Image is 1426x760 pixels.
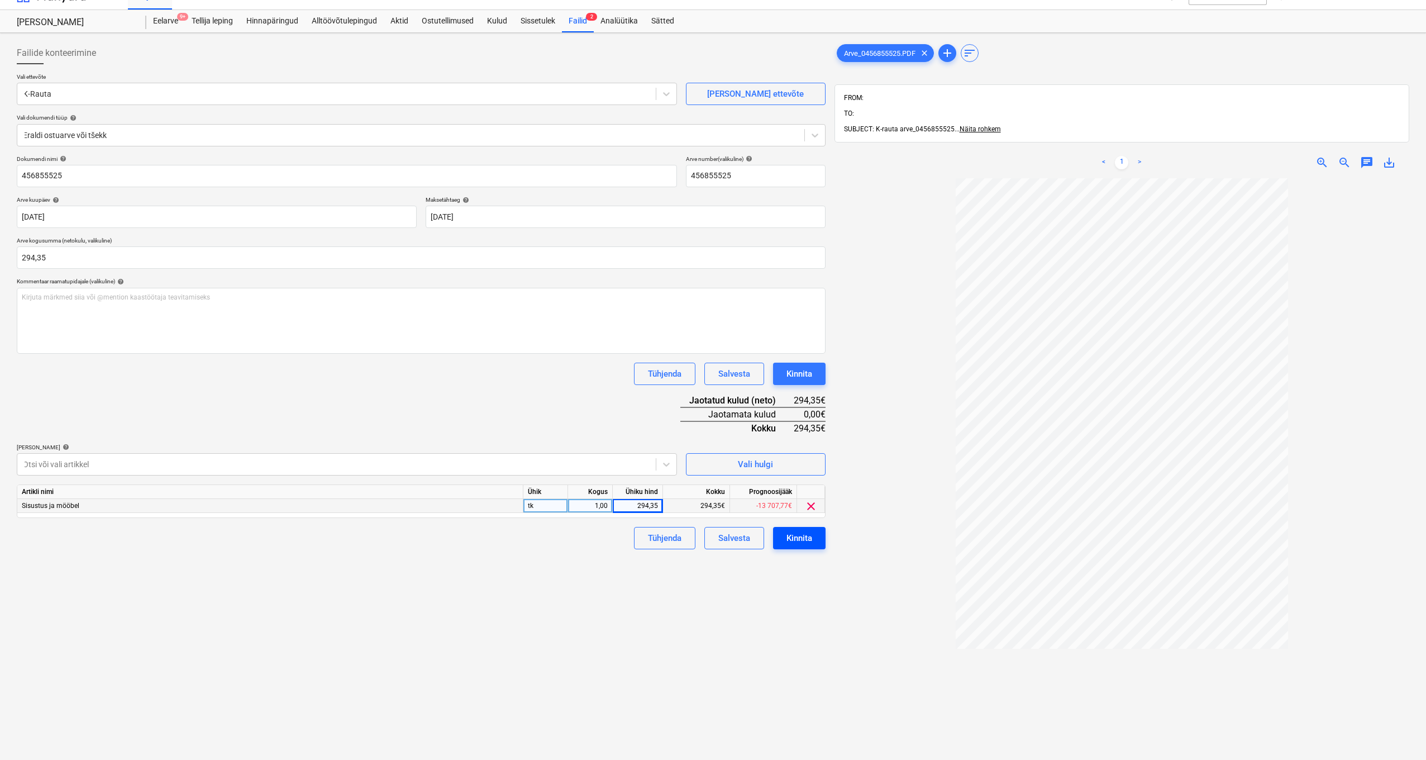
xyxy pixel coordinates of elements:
a: Kulud [480,10,514,32]
div: [PERSON_NAME] [17,444,677,451]
div: Kokku [663,485,730,499]
div: Kokku [680,421,794,435]
span: 2 [586,13,597,21]
span: FROM: [844,94,864,102]
span: help [460,197,469,203]
div: Tühjenda [648,367,681,381]
span: save_alt [1382,156,1396,169]
button: Salvesta [704,363,764,385]
p: Arve kogusumma (netokulu, valikuline) [17,237,826,246]
div: Arve number (valikuline) [686,155,826,163]
span: ... [955,125,1001,133]
div: Jaotamata kulud [680,407,794,421]
span: TO: [844,110,854,117]
a: Eelarve9+ [146,10,185,32]
div: Ühik [523,485,568,499]
div: Vali dokumendi tüüp [17,114,826,121]
div: tk [523,499,568,513]
a: Tellija leping [185,10,240,32]
span: help [68,115,77,121]
div: Failid [562,10,594,32]
iframe: Chat Widget [1370,706,1426,760]
span: Näita rohkem [960,125,1001,133]
span: zoom_out [1338,156,1351,169]
p: Vali ettevõte [17,73,677,83]
a: Hinnapäringud [240,10,305,32]
div: 0,00€ [794,407,826,421]
div: Ühiku hind [613,485,663,499]
div: Arve_0456855525.PDF [837,44,934,62]
span: 9+ [177,13,188,21]
a: Aktid [384,10,415,32]
div: Kogus [568,485,613,499]
span: help [60,444,69,450]
div: Maksetähtaeg [426,196,826,203]
span: Arve_0456855525.PDF [837,49,922,58]
div: Eelarve [146,10,185,32]
div: Prognoosijääk [730,485,797,499]
div: Salvesta [718,367,750,381]
div: 294,35€ [794,394,826,407]
input: Arve number [686,165,826,187]
div: 294,35€ [794,421,826,435]
span: chat [1360,156,1373,169]
button: Kinnita [773,363,826,385]
div: Kinnita [786,531,812,545]
div: Dokumendi nimi [17,155,677,163]
a: Sissetulek [514,10,562,32]
button: Tühjenda [634,363,695,385]
span: help [743,155,752,162]
div: Kinnita [786,367,812,381]
span: clear [804,500,818,513]
button: Kinnita [773,527,826,549]
div: 1,00 [573,499,608,513]
span: add [941,46,954,60]
span: help [115,278,124,285]
span: Sisustus ja mööbel [22,502,79,510]
a: Failid2 [562,10,594,32]
button: Vali hulgi [686,453,826,476]
button: Tühjenda [634,527,695,549]
div: Salvesta [718,531,750,545]
input: Arve kogusumma (netokulu, valikuline) [17,246,826,269]
a: Sätted [645,10,681,32]
a: Analüütika [594,10,645,32]
div: -13 707,77€ [730,499,797,513]
button: Salvesta [704,527,764,549]
span: sort [963,46,976,60]
span: help [50,197,59,203]
a: Ostutellimused [415,10,480,32]
span: help [58,155,66,162]
span: SUBJECT: K-rauta arve_0456855525 [844,125,955,133]
span: zoom_in [1315,156,1329,169]
span: clear [918,46,931,60]
div: 294,35€ [663,499,730,513]
a: Next page [1133,156,1146,169]
div: Tühjenda [648,531,681,545]
span: Failide konteerimine [17,46,96,60]
a: Page 1 is your current page [1115,156,1128,169]
div: [PERSON_NAME] [17,17,133,28]
div: Artikli nimi [17,485,523,499]
div: Vali hulgi [738,457,773,472]
input: Dokumendi nimi [17,165,677,187]
button: [PERSON_NAME] ettevõte [686,83,826,105]
input: Tähtaega pole määratud [426,206,826,228]
div: [PERSON_NAME] ettevõte [707,87,804,101]
a: Alltöövõtulepingud [305,10,384,32]
div: 294,35 [617,499,658,513]
a: Previous page [1097,156,1110,169]
input: Arve kuupäeva pole määratud. [17,206,417,228]
div: Jaotatud kulud (neto) [680,394,794,407]
div: Arve kuupäev [17,196,417,203]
